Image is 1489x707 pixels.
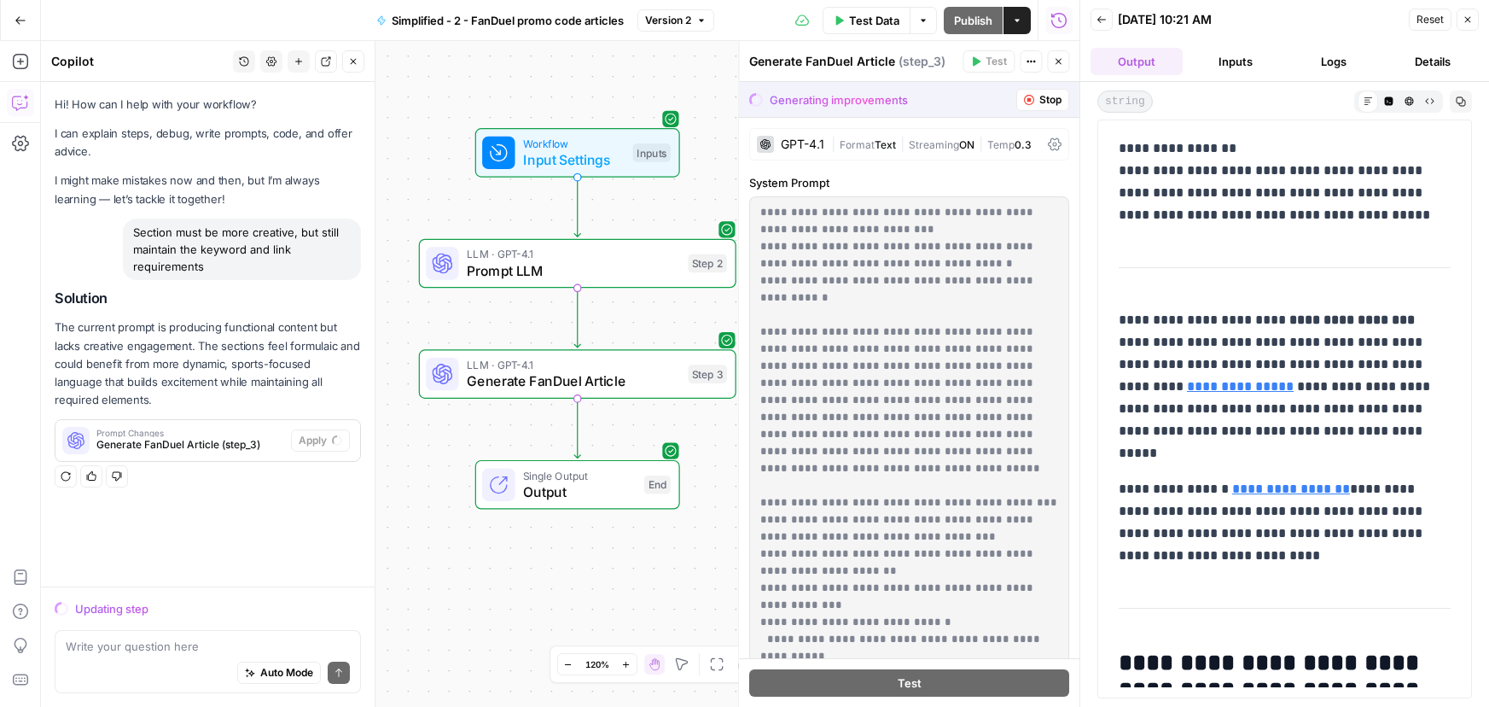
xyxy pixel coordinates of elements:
[419,128,736,178] div: WorkflowInput SettingsInputs
[585,657,609,671] span: 120%
[823,7,910,34] button: Test Data
[1416,12,1444,27] span: Reset
[574,288,580,348] g: Edge from step_2 to step_3
[523,135,625,151] span: Workflow
[55,96,361,114] p: Hi! How can I help with your workflow?
[96,429,284,437] span: Prompt Changes
[75,600,361,617] div: Updating step
[419,239,736,289] div: LLM · GPT-4.1Prompt LLMStep 2
[1015,138,1032,151] span: 0.3
[366,7,634,34] button: Simplified - 2 - FanDuel promo code articles
[392,12,624,29] span: Simplified - 2 - FanDuel promo code articles
[1387,48,1479,75] button: Details
[1039,92,1061,108] span: Stop
[645,13,691,28] span: Version 2
[55,290,361,307] h2: Solution
[55,172,361,207] p: I might make mistakes now and then, but I’m always learning — let’s tackle it together!
[770,91,908,108] div: Generating improvements
[986,54,1007,69] span: Test
[959,138,974,151] span: ON
[644,476,671,494] div: End
[574,399,580,459] g: Edge from step_3 to end
[688,365,727,383] div: Step 3
[299,433,327,448] span: Apply
[96,437,284,453] span: Generate FanDuel Article (step_3)
[688,254,727,273] div: Step 2
[637,9,714,32] button: Version 2
[1097,91,1153,113] span: string
[749,53,957,70] div: Generate FanDuel Article
[633,143,671,162] div: Inputs
[898,675,922,692] span: Test
[237,662,321,684] button: Auto Mode
[1409,9,1451,31] button: Reset
[467,357,680,373] span: LLM · GPT-4.1
[896,135,909,152] span: |
[291,429,350,452] button: Apply
[987,138,1015,151] span: Temp
[909,138,959,151] span: Streaming
[467,371,680,391] span: Generate FanDuel Article
[123,219,361,280] div: Section must be more creative, but still maintain the keyword and link requirements
[963,50,1015,73] button: Test
[1016,89,1069,111] button: Stop
[954,12,992,29] span: Publish
[55,318,361,409] p: The current prompt is producing functional content but lacks creative engagement. The sections fe...
[749,669,1069,697] button: Test
[419,349,736,399] div: LLM · GPT-4.1Generate FanDuel ArticleStep 3
[1288,48,1381,75] button: Logs
[749,174,1069,191] label: System Prompt
[781,138,824,150] div: GPT-4.1
[899,53,945,70] span: ( step_3 )
[523,482,636,502] span: Output
[523,149,625,170] span: Input Settings
[523,467,636,483] span: Single Output
[467,260,680,281] span: Prompt LLM
[260,665,313,681] span: Auto Mode
[974,135,987,152] span: |
[875,138,896,151] span: Text
[51,53,228,70] div: Copilot
[55,125,361,161] p: I can explain steps, debug, write prompts, code, and offer advice.
[467,246,680,262] span: LLM · GPT-4.1
[1091,48,1183,75] button: Output
[944,7,1003,34] button: Publish
[419,460,736,510] div: Single OutputOutputEnd
[831,135,840,152] span: |
[849,12,899,29] span: Test Data
[1189,48,1282,75] button: Inputs
[574,177,580,237] g: Edge from start to step_2
[840,138,875,151] span: Format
